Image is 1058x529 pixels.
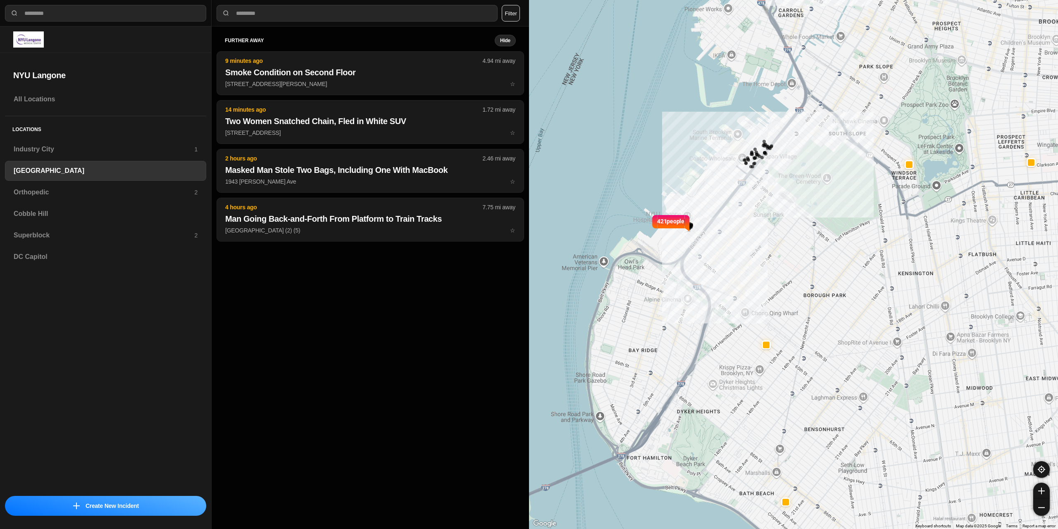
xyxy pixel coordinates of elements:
button: Filter [502,5,520,22]
p: 1943 [PERSON_NAME] Ave [225,177,515,186]
h5: Locations [5,116,206,139]
a: 4 hours ago7.75 mi awayMan Going Back-and-Forth From Platform to Train Tracks[GEOGRAPHIC_DATA] (2... [217,227,524,234]
h2: Smoke Condition on Second Floor [225,67,515,78]
a: 2 hours ago2.46 mi awayMasked Man Stole Two Bags, Including One With MacBook1943 [PERSON_NAME] Av... [217,178,524,185]
button: recenter [1033,461,1050,478]
button: 4 hours ago7.75 mi awayMan Going Back-and-Forth From Platform to Train Tracks[GEOGRAPHIC_DATA] (2... [217,198,524,242]
p: 2 [194,231,198,239]
p: 1.72 mi away [483,105,515,114]
h3: [GEOGRAPHIC_DATA] [14,166,198,176]
p: 1 [194,145,198,153]
h2: Man Going Back-and-Forth From Platform to Train Tracks [225,213,515,225]
p: 2.46 mi away [483,154,515,163]
p: 14 minutes ago [225,105,483,114]
p: Create New Incident [86,502,139,510]
h2: Masked Man Stole Two Bags, Including One With MacBook [225,164,515,176]
img: logo [13,31,44,48]
p: 9 minutes ago [225,57,483,65]
span: Map data ©2025 Google [956,524,1001,528]
h3: DC Capitol [14,252,198,262]
span: star [510,129,515,136]
h2: Two Women Snatched Chain, Fled in White SUV [225,115,515,127]
a: [GEOGRAPHIC_DATA] [5,161,206,181]
p: [STREET_ADDRESS] [225,129,515,137]
img: search [10,9,19,17]
p: 7.75 mi away [483,203,515,211]
h3: Superblock [14,230,194,240]
small: Hide [500,37,510,44]
img: zoom-out [1038,504,1045,511]
button: 14 minutes ago1.72 mi awayTwo Women Snatched Chain, Fled in White SUV[STREET_ADDRESS]star [217,100,524,144]
img: zoom-in [1038,488,1045,494]
button: zoom-in [1033,483,1050,499]
p: 4 hours ago [225,203,483,211]
a: DC Capitol [5,247,206,267]
span: star [510,81,515,87]
h3: All Locations [14,94,198,104]
h2: NYU Langone [13,69,198,81]
p: [STREET_ADDRESS][PERSON_NAME] [225,80,515,88]
a: Open this area in Google Maps (opens a new window) [531,518,558,529]
p: 421 people [657,217,684,235]
h3: Cobble Hill [14,209,198,219]
h3: Industry City [14,144,194,154]
p: 2 [194,188,198,196]
a: Industry City1 [5,139,206,159]
a: Orthopedic2 [5,182,206,202]
h3: Orthopedic [14,187,194,197]
p: [GEOGRAPHIC_DATA] (2) (5) [225,226,515,235]
button: 9 minutes ago4.94 mi awaySmoke Condition on Second Floor[STREET_ADDRESS][PERSON_NAME]star [217,51,524,95]
span: star [510,178,515,185]
a: 14 minutes ago1.72 mi awayTwo Women Snatched Chain, Fled in White SUV[STREET_ADDRESS]star [217,129,524,136]
a: Report a map error [1022,524,1056,528]
img: notch [651,213,657,232]
button: 2 hours ago2.46 mi awayMasked Man Stole Two Bags, Including One With MacBook1943 [PERSON_NAME] Av... [217,149,524,193]
a: Terms (opens in new tab) [1006,524,1017,528]
img: search [222,9,230,17]
button: Keyboard shortcuts [915,523,951,529]
button: zoom-out [1033,499,1050,516]
img: recenter [1038,466,1045,473]
span: star [510,227,515,234]
a: Superblock2 [5,225,206,245]
img: icon [73,503,80,509]
img: notch [684,213,691,232]
p: 2 hours ago [225,154,483,163]
a: Cobble Hill [5,204,206,224]
h5: further away [225,37,495,44]
button: iconCreate New Incident [5,496,206,516]
button: Hide [495,35,516,46]
a: All Locations [5,89,206,109]
p: 4.94 mi away [483,57,515,65]
a: 9 minutes ago4.94 mi awaySmoke Condition on Second Floor[STREET_ADDRESS][PERSON_NAME]star [217,80,524,87]
img: Google [531,518,558,529]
